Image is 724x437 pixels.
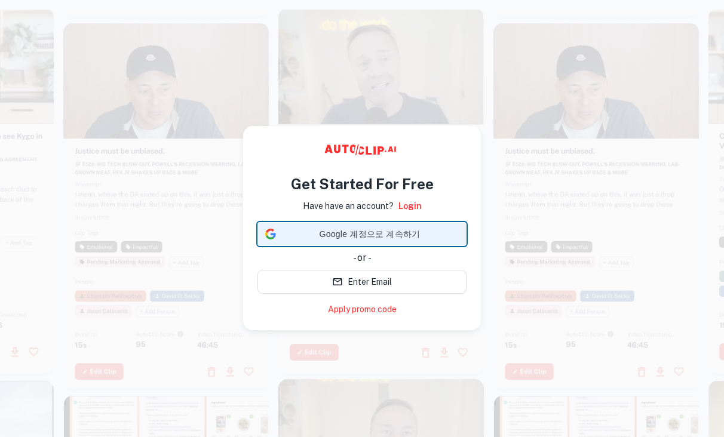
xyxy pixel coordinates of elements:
span: Google 계정으로 계속하기 [281,228,459,241]
div: Google 계정으로 계속하기 [257,222,467,246]
p: Have have an account? [303,199,394,213]
h4: Get Started For Free [291,173,434,195]
button: Enter Email [257,270,467,294]
div: - or - [257,251,467,265]
a: Apply promo code [328,303,397,316]
a: Login [398,199,422,213]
